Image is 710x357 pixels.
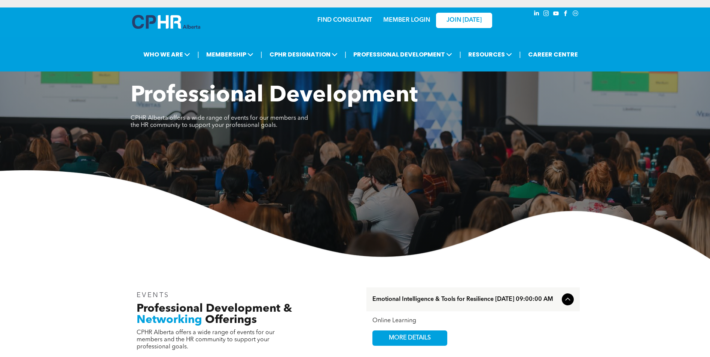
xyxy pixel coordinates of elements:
[542,9,551,19] a: instagram
[132,15,200,29] img: A blue and white logo for cp alberta
[552,9,560,19] a: youtube
[436,13,492,28] a: JOIN [DATE]
[204,48,256,61] span: MEMBERSHIP
[372,330,447,346] a: MORE DETAILS
[137,303,292,314] span: Professional Development &
[562,9,570,19] a: facebook
[345,47,347,62] li: |
[197,47,199,62] li: |
[533,9,541,19] a: linkedin
[141,48,192,61] span: WHO WE ARE
[519,47,521,62] li: |
[572,9,580,19] a: Social network
[383,17,430,23] a: MEMBER LOGIN
[372,317,574,324] div: Online Learning
[447,17,482,24] span: JOIN [DATE]
[137,330,275,350] span: CPHR Alberta offers a wide range of events for our members and the HR community to support your p...
[267,48,340,61] span: CPHR DESIGNATION
[317,17,372,23] a: FIND CONSULTANT
[137,292,170,299] span: EVENTS
[131,115,308,128] span: CPHR Alberta offers a wide range of events for our members and the HR community to support your p...
[372,296,559,303] span: Emotional Intelligence & Tools for Resilience [DATE] 09:00:00 AM
[351,48,454,61] span: PROFESSIONAL DEVELOPMENT
[380,331,439,345] span: MORE DETAILS
[137,314,202,326] span: Networking
[459,47,461,62] li: |
[466,48,514,61] span: RESOURCES
[205,314,257,326] span: Offerings
[526,48,580,61] a: CAREER CENTRE
[131,85,418,107] span: Professional Development
[260,47,262,62] li: |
